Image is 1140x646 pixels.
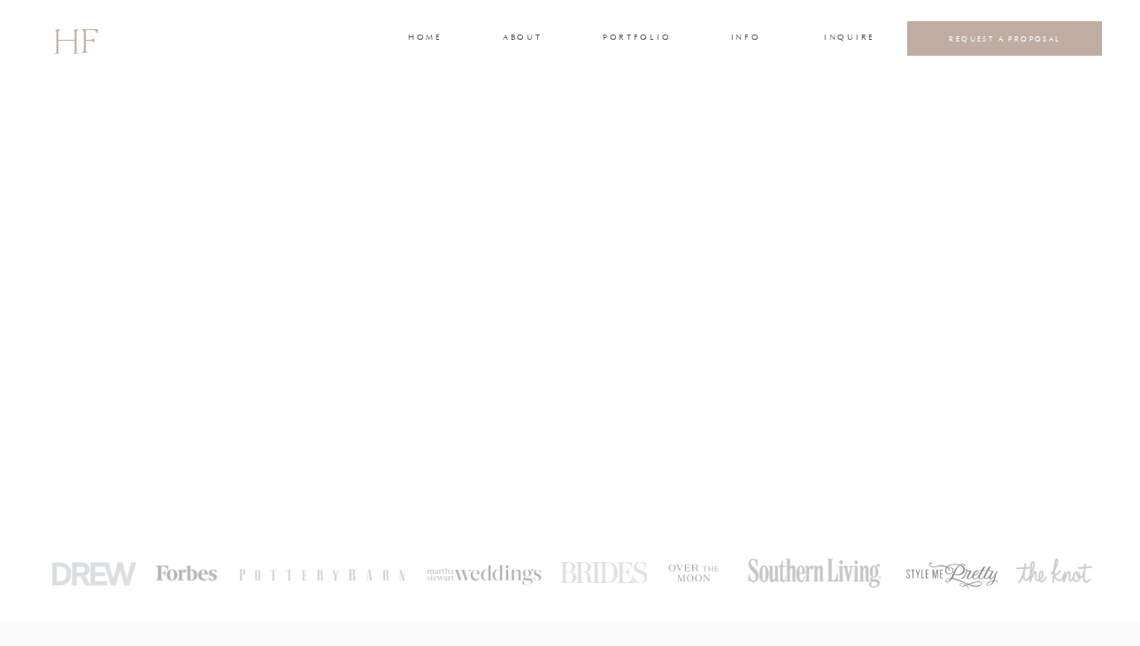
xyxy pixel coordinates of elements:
[729,31,762,47] a: INFO
[53,13,97,65] a: HF
[921,34,1089,43] a: REQUEST A PROPOSAL
[408,31,441,47] a: home
[503,31,540,47] a: about
[603,31,669,47] a: portfolio
[824,31,872,47] a: INQUIRE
